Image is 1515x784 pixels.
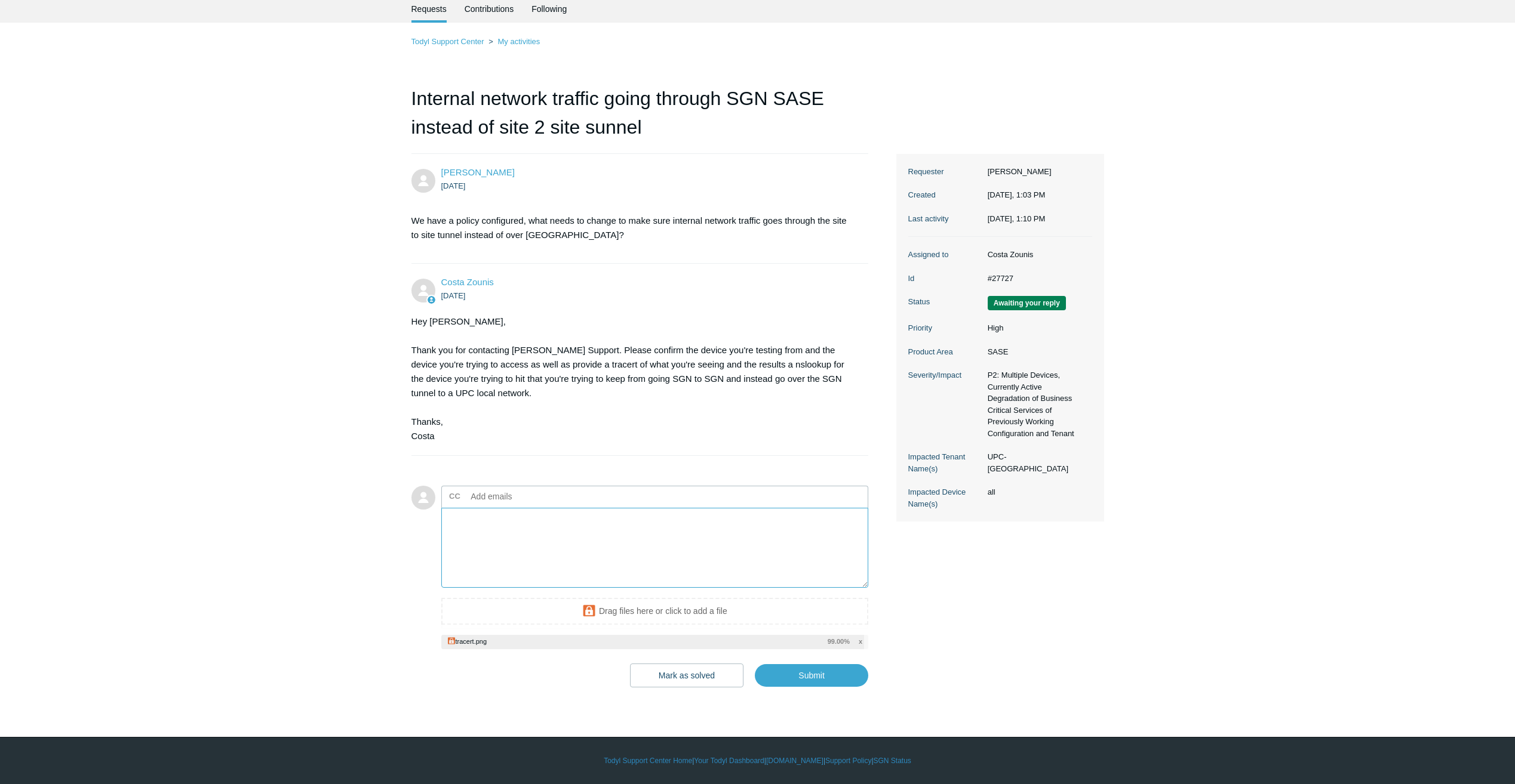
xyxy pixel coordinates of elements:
time: 08/27/2025, 13:10 [441,291,466,300]
span: x [859,637,862,647]
a: My activities [497,37,540,46]
textarea: Add your reply [441,508,869,588]
a: [PERSON_NAME] [441,167,515,177]
dd: P2: Multiple Devices, Currently Active Degradation of Business Critical Services of Previously Wo... [982,369,1092,439]
p: We have a policy configured, what needs to change to make sure internal network traffic goes thro... [411,214,857,242]
span: We are waiting for you to respond [988,296,1066,310]
time: 08/27/2025, 13:03 [441,181,466,190]
dt: Product Area [908,346,982,358]
time: 08/27/2025, 13:10 [988,214,1046,223]
a: Your Todyl Dashboard [694,755,764,766]
input: Add emails [466,487,595,505]
a: Todyl Support Center [411,37,484,46]
a: Todyl Support Center Home [604,755,692,766]
dd: UPC-[GEOGRAPHIC_DATA] [982,451,1092,474]
dt: Status [908,296,982,308]
dt: Severity/Impact [908,369,982,381]
dd: SASE [982,346,1092,358]
dd: [PERSON_NAME] [982,166,1092,178]
a: SGN Status [874,755,911,766]
span: 99.00% [828,637,850,647]
dd: #27727 [982,273,1092,285]
dt: Last activity [908,213,982,225]
dt: Requester [908,166,982,178]
h1: Internal network traffic going through SGN SASE instead of site 2 site sunnel [411,84,869,154]
dt: Priority [908,322,982,334]
a: Support Policy [825,755,871,766]
input: Submit [755,664,868,687]
li: Todyl Support Center [411,37,487,46]
dt: Id [908,273,982,285]
span: Andrew Schiff [441,167,515,177]
dt: Impacted Tenant Name(s) [908,451,982,474]
li: My activities [486,37,540,46]
a: Costa Zounis [441,277,494,287]
div: Hey [PERSON_NAME], Thank you for contacting [PERSON_NAME] Support. Please confirm the device you'... [411,314,857,443]
label: CC [449,487,460,505]
dt: Created [908,189,982,201]
dt: Impacted Device Name(s) [908,486,982,510]
time: 08/27/2025, 13:03 [988,190,1046,199]
dd: all [982,486,1092,498]
dd: Costa Zounis [982,249,1092,261]
div: | | | | [411,755,1104,766]
dt: Assigned to [908,249,982,261]
a: [DOMAIN_NAME] [766,755,823,766]
button: Mark as solved [630,663,743,687]
dd: High [982,322,1092,334]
